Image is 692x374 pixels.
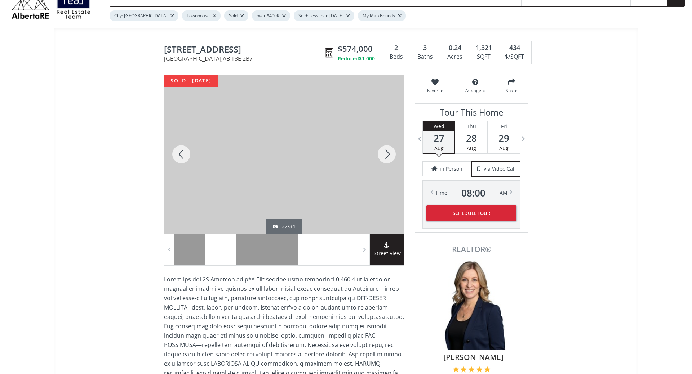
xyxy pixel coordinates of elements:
[488,133,520,143] span: 29
[419,87,451,94] span: Favorite
[164,45,321,56] span: 1936 26A Street SW
[252,10,290,21] div: over $400K
[386,43,406,53] div: 2
[444,43,466,53] div: 0.24
[474,51,494,62] div: SQFT
[370,249,404,258] span: Street View
[294,10,354,21] div: Sold: Less than [DATE]
[359,55,375,62] span: $1,000
[499,87,524,94] span: Share
[502,43,528,53] div: 434
[455,133,487,143] span: 28
[164,56,321,62] span: [GEOGRAPHIC_DATA] , AB T3E 2B7
[499,145,509,152] span: Aug
[467,145,476,152] span: Aug
[164,75,404,234] div: 1936 26A Street SW Calgary, AB T3E 2B7 - Photo 32 of 34
[455,121,487,131] div: Thu
[434,145,444,152] span: Aug
[435,188,507,198] div: Time AM
[423,245,520,253] span: REALTOR®
[440,165,462,172] span: in Person
[110,10,178,21] div: City: [GEOGRAPHIC_DATA]
[182,10,221,21] div: Townhouse
[414,51,436,62] div: Baths
[484,366,491,373] img: 5 of 5 stars
[502,51,528,62] div: $/SQFT
[338,55,375,62] div: Reduced
[386,51,406,62] div: Beds
[468,366,475,373] img: 3 of 5 stars
[435,257,507,350] img: Photo of Julie Clark
[444,51,466,62] div: Acres
[484,165,516,172] span: via Video Call
[224,10,248,21] div: Sold
[453,366,459,373] img: 1 of 5 stars
[460,366,467,373] img: 2 of 5 stars
[427,352,520,362] span: [PERSON_NAME]
[422,107,520,121] h3: Tour This Home
[476,43,492,53] span: 1,321
[476,366,483,373] img: 4 of 5 stars
[423,121,454,131] div: Wed
[338,43,373,54] span: $574,000
[426,205,516,221] button: Schedule Tour
[488,121,520,131] div: Fri
[414,43,436,53] div: 3
[164,75,218,87] div: sold - [DATE]
[461,188,485,198] span: 08 : 00
[459,87,491,94] span: Ask agent
[358,10,406,21] div: My Map Bounds
[273,223,295,230] div: 32/34
[423,133,454,143] span: 27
